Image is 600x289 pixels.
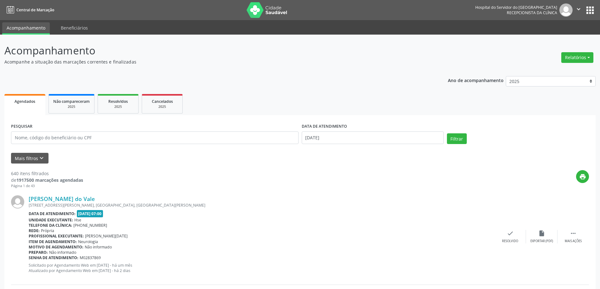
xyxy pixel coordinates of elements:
div: Mais ações [565,239,582,243]
b: Telefone da clínica: [29,223,72,228]
button: Filtrar [447,133,467,144]
p: Solicitado por Agendamento Web em [DATE] - há um mês Atualizado por Agendamento Web em [DATE] - h... [29,263,494,273]
b: Preparo: [29,250,48,255]
p: Ano de acompanhamento [448,76,504,84]
a: [PERSON_NAME] do Vale [29,195,95,202]
b: Profissional executante: [29,233,84,239]
div: Resolvido [502,239,518,243]
b: Data de atendimento: [29,211,76,216]
span: Não informado [85,244,112,250]
span: [PHONE_NUMBER] [73,223,107,228]
p: Acompanhe a situação das marcações correntes e finalizadas [4,58,418,65]
span: Agendados [14,99,35,104]
b: Senha de atendimento: [29,255,78,260]
b: Rede: [29,228,40,233]
span: Cancelados [152,99,173,104]
a: Central de Marcação [4,5,54,15]
label: DATA DE ATENDIMENTO [302,122,347,131]
img: img [11,195,24,208]
a: Beneficiários [56,22,92,33]
i: check [507,230,514,237]
span: Própria [41,228,54,233]
button: Relatórios [561,52,593,63]
span: Não informado [49,250,76,255]
span: [PERSON_NAME][DATE] [85,233,128,239]
b: Item de agendamento: [29,239,77,244]
span: [DATE] 07:00 [77,210,103,217]
span: Hse [74,217,81,223]
input: Selecione um intervalo [302,131,444,144]
span: Resolvidos [108,99,128,104]
button: Mais filtroskeyboard_arrow_down [11,153,49,164]
div: 2025 [102,104,134,109]
i: insert_drive_file [538,230,545,237]
div: 2025 [53,104,90,109]
span: Neurologia [78,239,98,244]
input: Nome, código do beneficiário ou CPF [11,131,299,144]
button:  [573,3,585,17]
span: M02837869 [80,255,101,260]
i:  [570,230,577,237]
div: Página 1 de 43 [11,183,83,189]
span: Não compareceram [53,99,90,104]
span: Recepcionista da clínica [507,10,557,15]
label: PESQUISAR [11,122,32,131]
i: print [579,173,586,180]
div: Exportar (PDF) [530,239,553,243]
img: img [559,3,573,17]
div: Hospital do Servidor do [GEOGRAPHIC_DATA] [475,5,557,10]
p: Acompanhamento [4,43,418,58]
button: apps [585,5,596,16]
div: 2025 [146,104,178,109]
b: Unidade executante: [29,217,73,223]
b: Motivo de agendamento: [29,244,83,250]
a: Acompanhamento [2,22,50,35]
i: keyboard_arrow_down [38,155,45,162]
span: Central de Marcação [16,7,54,13]
i:  [575,6,582,13]
div: 640 itens filtrados [11,170,83,177]
strong: 1917500 marcações agendadas [16,177,83,183]
div: [STREET_ADDRESS][PERSON_NAME], [GEOGRAPHIC_DATA], [GEOGRAPHIC_DATA][PERSON_NAME] [29,203,494,208]
div: de [11,177,83,183]
button: print [576,170,589,183]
